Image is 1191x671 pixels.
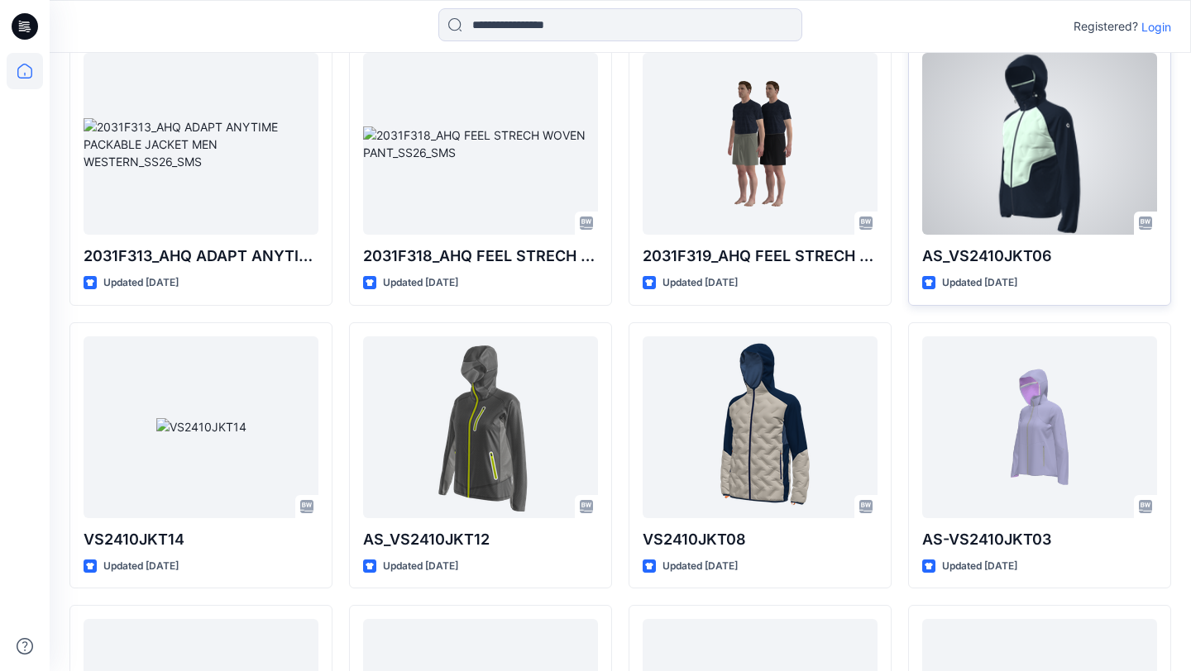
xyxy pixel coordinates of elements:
a: AS-VS2410JKT03 [922,336,1157,518]
a: AS_VS2410JKT12 [363,336,598,518]
a: 2031F319_AHQ FEEL STRECH WOVEN PANT_SS26_SMS [643,53,878,235]
a: VS2410JKT14 [84,336,318,518]
a: 2031F313_AHQ ADAPT ANYTIME PACKABLE JACKET MEN WESTERN_SS26_SMS [84,53,318,235]
p: AS_VS2410JKT12 [363,528,598,551]
a: VS2410JKT08 [643,336,878,518]
p: VS2410JKT14 [84,528,318,551]
p: 2031F313_AHQ ADAPT ANYTIME PACKABLE JACKET MEN WESTERN_SS26_SMS [84,245,318,268]
a: 2031F318_AHQ FEEL STRECH WOVEN PANT_SS26_SMS [363,53,598,235]
p: Updated [DATE] [383,274,458,292]
p: Updated [DATE] [103,558,179,575]
p: Updated [DATE] [103,274,179,292]
p: Registered? [1074,17,1138,36]
p: 2031F318_AHQ FEEL STRECH WOVEN PANT_SS26_SMS [363,245,598,268]
p: Updated [DATE] [662,274,738,292]
p: Updated [DATE] [383,558,458,575]
a: AS_VS2410JKT06 [922,53,1157,235]
p: 2031F319_AHQ FEEL STRECH WOVEN PANT_SS26_SMS [643,245,878,268]
p: AS_VS2410JKT06 [922,245,1157,268]
p: Updated [DATE] [942,274,1017,292]
p: Login [1141,18,1171,36]
p: Updated [DATE] [662,558,738,575]
p: AS-VS2410JKT03 [922,528,1157,551]
p: VS2410JKT08 [643,528,878,551]
p: Updated [DATE] [942,558,1017,575]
